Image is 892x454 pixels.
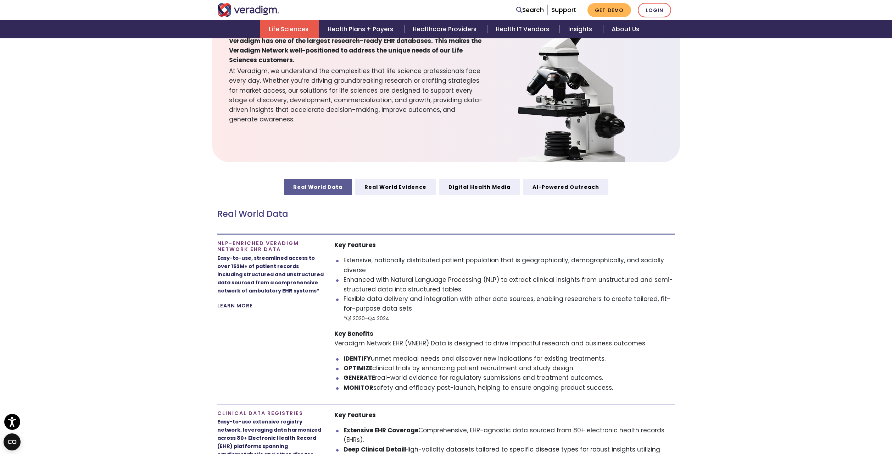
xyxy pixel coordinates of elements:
strong: OPTIMIZE [344,364,372,372]
strong: Deep Clinical Detail [344,445,405,454]
strong: Key Features [334,241,376,249]
a: Health IT Vendors [487,20,560,38]
a: Login [638,3,671,17]
h4: NLP-ENRICHED VERADIGM NETWORK EHR DATA [217,240,324,253]
li: unmet medical needs and discover new indications for existing treatments. [344,354,675,363]
img: Veradigm logo [217,3,279,17]
li: Enhanced with Natural Language Processing (NLP) to extract clinical insights from unstructured an... [344,275,675,294]
h4: Clinical Data Registries [217,410,324,416]
a: Real World Data [284,179,352,195]
strong: MONITOR [344,383,373,392]
strong: Key Features [334,411,376,419]
a: Search [516,5,544,15]
a: Life Sciences [260,20,319,38]
li: real-world evidence for regulatory submissions and treatment outcomes. [344,373,675,383]
li: safety and efficacy post-launch, helping to ensure ongoing product success. [344,383,675,393]
li: Comprehensive, EHR-agnostic data sourced from 80+ electronic health records (EHRs). [344,426,675,445]
a: Support [551,6,576,14]
h3: Real World Data [217,209,675,219]
button: Open CMP widget [4,433,21,450]
strong: IDENTIFY [344,354,371,363]
a: About Us [603,20,648,38]
strong: GENERATE [344,373,375,382]
a: Digital Health Media [439,179,520,195]
li: Flexible data delivery and integration with other data sources, enabling researchers to create ta... [344,294,675,323]
iframe: Drift Chat Widget [756,403,883,445]
small: *Q1 2020–Q4 2024 [344,315,389,322]
strong: Extensive EHR Coverage [344,426,418,434]
a: Health Plans + Payers [319,20,404,38]
a: Get Demo [587,3,631,17]
a: Healthcare Providers [404,20,487,38]
p: Veradigm Network EHR (VNEHR) Data is designed to drive impactful research and business outcomes [334,329,675,348]
li: clinical trials by enhancing patient recruitment and study design. [344,363,675,373]
a: AI-Powered Outreach [523,179,608,195]
li: Extensive, nationally distributed patient population that is geographically, demographically, and... [344,256,675,275]
p: Easy-to-use, streamlined access to over 152M+ of patient records including structured and unstruc... [217,254,324,295]
a: Insights [560,20,603,38]
span: Veradigm has one of the largest research-ready EHR databases. This makes the Veradigm Network wel... [229,36,485,65]
a: LEARN MORE [217,302,253,309]
span: At Veradigm, we understand the complexities that life science professionals face every day. Wheth... [229,65,485,124]
strong: Key Benefits [334,329,373,338]
a: Real World Evidence [355,179,436,195]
